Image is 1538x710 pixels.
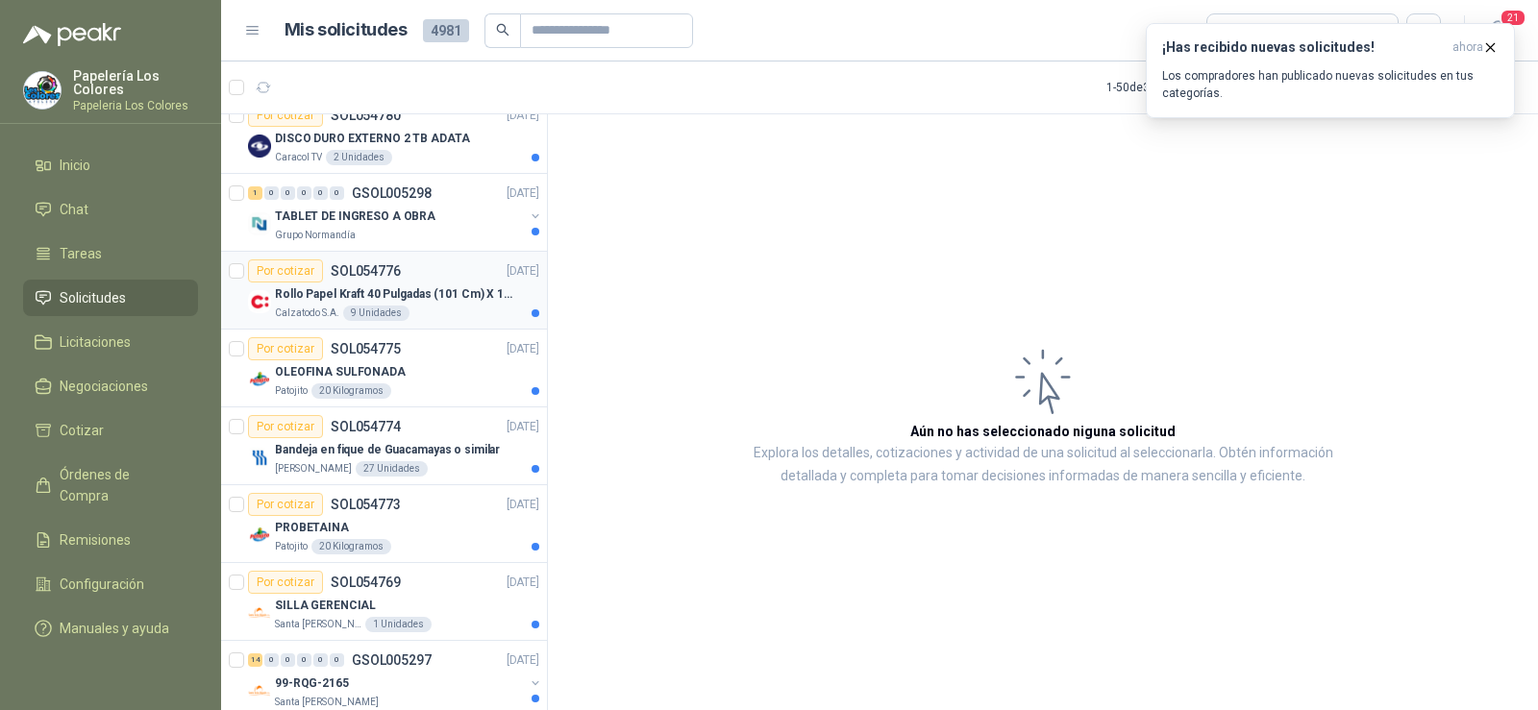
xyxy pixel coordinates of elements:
[1162,39,1445,56] h3: ¡Has recibido nuevas solicitudes!
[60,376,148,397] span: Negociaciones
[297,186,311,200] div: 0
[248,186,262,200] div: 1
[23,191,198,228] a: Chat
[507,496,539,514] p: [DATE]
[275,363,406,381] p: OLEOFINA SULFONADA
[23,235,198,272] a: Tareas
[73,100,198,111] p: Papeleria Los Colores
[313,653,328,667] div: 0
[275,674,349,693] p: 99-RQG-2165
[248,212,271,235] img: Company Logo
[23,23,121,46] img: Logo peakr
[248,259,323,282] div: Por cotizar
[275,228,356,243] p: Grupo Normandía
[275,208,435,226] p: TABLET DE INGRESO A OBRA
[248,601,271,624] img: Company Logo
[60,618,169,639] span: Manuales y ayuda
[248,337,323,360] div: Por cotizar
[275,383,308,399] p: Patojito
[23,566,198,602] a: Configuración
[248,653,262,667] div: 14
[331,498,401,511] p: SOL054773
[248,135,271,158] img: Company Logo
[275,695,379,710] p: Santa [PERSON_NAME]
[275,597,376,615] p: SILLA GERENCIAL
[60,199,88,220] span: Chat
[1146,23,1515,118] button: ¡Has recibido nuevas solicitudes!ahora Los compradores han publicado nuevas solicitudes en tus ca...
[23,412,198,449] a: Cotizar
[1480,13,1515,48] button: 21
[73,69,198,96] p: Papelería Los Colores
[60,574,144,595] span: Configuración
[60,331,131,353] span: Licitaciones
[275,306,339,321] p: Calzatodo S.A.
[60,243,102,264] span: Tareas
[248,415,323,438] div: Por cotizar
[221,330,547,407] a: Por cotizarSOL054775[DATE] Company LogoOLEOFINA SULFONADAPatojito20 Kilogramos
[330,186,344,200] div: 0
[1106,72,1231,103] div: 1 - 50 de 3121
[275,130,470,148] p: DISCO DURO EXTERNO 2 TB ADATA
[23,368,198,404] a: Negociaciones
[221,407,547,485] a: Por cotizarSOL054774[DATE] Company LogoBandeja en fique de Guacamayas o similar[PERSON_NAME]27 Un...
[248,290,271,313] img: Company Logo
[248,493,323,516] div: Por cotizar
[297,653,311,667] div: 0
[281,186,295,200] div: 0
[365,617,432,632] div: 1 Unidades
[352,186,432,200] p: GSOL005298
[248,182,543,243] a: 1 0 0 0 0 0 GSOL005298[DATE] Company LogoTABLET DE INGRESO A OBRAGrupo Normandía
[275,285,514,304] p: Rollo Papel Kraft 40 Pulgadas (101 Cm) X 150 Mts 60 Gr
[60,420,104,441] span: Cotizar
[507,651,539,670] p: [DATE]
[331,420,401,433] p: SOL054774
[248,104,323,127] div: Por cotizar
[23,456,198,514] a: Órdenes de Compra
[331,264,401,278] p: SOL054776
[23,324,198,360] a: Licitaciones
[60,464,180,506] span: Órdenes de Compra
[423,19,469,42] span: 4981
[331,109,401,122] p: SOL054780
[221,252,547,330] a: Por cotizarSOL054776[DATE] Company LogoRollo Papel Kraft 40 Pulgadas (101 Cm) X 150 Mts 60 GrCalz...
[264,653,279,667] div: 0
[23,147,198,184] a: Inicio
[281,653,295,667] div: 0
[221,96,547,174] a: Por cotizarSOL054780[DATE] Company LogoDISCO DURO EXTERNO 2 TB ADATACaracol TV2 Unidades
[331,575,401,589] p: SOL054769
[1500,9,1526,27] span: 21
[507,418,539,436] p: [DATE]
[507,574,539,592] p: [DATE]
[275,441,500,459] p: Bandeja en fique de Guacamayas o similar
[910,421,1176,442] h3: Aún no has seleccionado niguna solicitud
[331,342,401,355] p: SOL054775
[352,653,432,667] p: GSOL005297
[1219,20,1259,41] div: Todas
[311,383,391,399] div: 20 Kilogramos
[221,485,547,563] a: Por cotizarSOL054773[DATE] Company LogoPROBETAINAPatojito20 Kilogramos
[507,107,539,125] p: [DATE]
[248,571,323,594] div: Por cotizar
[507,184,539,203] p: [DATE]
[248,649,543,710] a: 14 0 0 0 0 0 GSOL005297[DATE] Company Logo99-RQG-2165Santa [PERSON_NAME]
[248,524,271,547] img: Company Logo
[311,539,391,554] div: 20 Kilogramos
[23,522,198,558] a: Remisiones
[221,563,547,641] a: Por cotizarSOL054769[DATE] Company LogoSILLA GERENCIALSanta [PERSON_NAME]1 Unidades
[248,446,271,469] img: Company Logo
[60,529,131,551] span: Remisiones
[60,287,126,308] span: Solicitudes
[23,610,198,647] a: Manuales y ayuda
[275,539,308,554] p: Patojito
[343,306,409,321] div: 9 Unidades
[507,262,539,281] p: [DATE]
[356,461,428,477] div: 27 Unidades
[248,679,271,702] img: Company Logo
[1452,39,1483,56] span: ahora
[275,617,361,632] p: Santa [PERSON_NAME]
[23,280,198,316] a: Solicitudes
[507,340,539,358] p: [DATE]
[264,186,279,200] div: 0
[275,519,349,537] p: PROBETAINA
[24,72,61,109] img: Company Logo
